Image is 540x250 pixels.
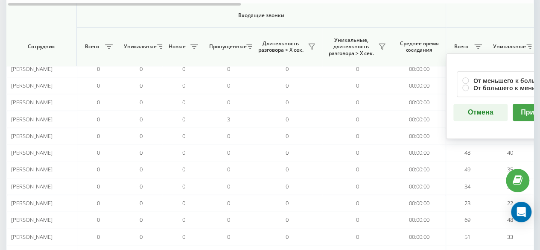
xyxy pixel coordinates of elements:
span: 0 [97,182,100,190]
span: [PERSON_NAME] [11,132,53,140]
span: [PERSON_NAME] [11,82,53,89]
span: 0 [286,98,289,106]
span: 0 [286,149,289,156]
td: 00:00:00 [393,60,446,77]
span: Всего [81,43,102,50]
span: 48 [464,149,470,156]
span: 0 [140,149,143,156]
span: 0 [140,98,143,106]
td: 00:00:00 [393,228,446,245]
span: Входящие звонки [99,12,423,19]
span: 0 [182,82,185,89]
span: 0 [356,149,359,156]
span: 0 [182,216,185,224]
span: 3 [227,115,230,123]
td: 00:00:00 [393,178,446,195]
span: 0 [286,82,289,89]
span: 23 [464,199,470,207]
span: Уникальные [493,43,524,50]
span: 0 [97,149,100,156]
span: 33 [507,233,513,241]
span: 0 [227,149,230,156]
span: Всего [450,43,472,50]
span: Пропущенные [209,43,244,50]
span: [PERSON_NAME] [11,165,53,173]
span: [PERSON_NAME] [11,98,53,106]
span: 0 [182,199,185,207]
span: [PERSON_NAME] [11,182,53,190]
span: [PERSON_NAME] [11,115,53,123]
span: 0 [227,233,230,241]
span: [PERSON_NAME] [11,199,53,207]
span: 0 [97,65,100,73]
span: 0 [97,98,100,106]
span: 0 [140,182,143,190]
span: 0 [182,233,185,241]
span: 0 [356,82,359,89]
span: 49 [464,165,470,173]
span: 0 [286,65,289,73]
span: 0 [356,233,359,241]
span: 0 [356,216,359,224]
span: 0 [356,65,359,73]
span: 0 [182,98,185,106]
span: 0 [227,199,230,207]
span: 48 [507,216,513,224]
span: 0 [140,132,143,140]
span: 0 [227,65,230,73]
span: 0 [286,115,289,123]
span: 0 [286,233,289,241]
span: 0 [140,82,143,89]
span: 22 [507,199,513,207]
span: [PERSON_NAME] [11,65,53,73]
span: 0 [97,115,100,123]
span: 0 [356,132,359,140]
span: 0 [356,115,359,123]
span: 0 [227,216,230,224]
span: 51 [464,233,470,241]
span: 0 [356,199,359,207]
button: Отмена [453,104,508,121]
span: 0 [140,216,143,224]
td: 00:00:00 [393,161,446,178]
span: 0 [97,233,100,241]
span: Уникальные [124,43,155,50]
span: 0 [97,82,100,89]
span: 0 [140,165,143,173]
span: 0 [182,182,185,190]
span: 34 [464,182,470,190]
span: Уникальные, длительность разговора > Х сек. [327,37,376,57]
td: 00:00:00 [393,128,446,144]
span: 0 [286,182,289,190]
td: 00:00:00 [393,77,446,94]
span: 0 [227,165,230,173]
span: [PERSON_NAME] [11,149,53,156]
td: 00:00:00 [393,144,446,161]
span: Среднее время ожидания [399,40,439,53]
span: 0 [182,132,185,140]
span: 0 [286,216,289,224]
span: 40 [507,149,513,156]
span: 0 [356,165,359,173]
span: Длительность разговора > Х сек. [256,40,305,53]
td: 00:00:00 [393,94,446,111]
span: 0 [227,132,230,140]
span: 0 [286,199,289,207]
span: 69 [464,216,470,224]
td: 00:00:00 [393,111,446,127]
span: 0 [97,132,100,140]
span: 0 [97,216,100,224]
span: 0 [97,165,100,173]
span: 0 [182,165,185,173]
span: 0 [182,65,185,73]
span: 0 [140,199,143,207]
span: 0 [227,82,230,89]
span: 0 [356,182,359,190]
td: 00:00:00 [393,195,446,212]
span: Сотрудник [14,43,69,50]
span: 0 [182,115,185,123]
div: Open Intercom Messenger [511,202,531,222]
span: 0 [140,115,143,123]
span: 35 [507,165,513,173]
span: 0 [356,98,359,106]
